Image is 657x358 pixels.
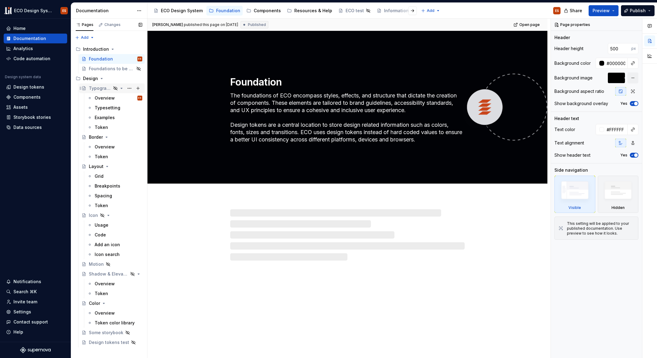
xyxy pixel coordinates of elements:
div: ECO test [346,8,364,14]
a: Analytics [4,44,67,53]
a: Token [85,152,145,162]
img: f0abbffb-d71d-4d32-b858-d34959bbcc23.png [4,7,12,14]
div: Hidden [612,205,625,210]
div: ECO Design System [14,8,53,14]
button: Preview [589,5,619,16]
div: Usage [95,222,108,228]
a: Token [85,201,145,210]
a: Examples [85,113,145,122]
div: Grid [95,173,103,179]
a: Foundations to be published [79,64,145,74]
div: Components [254,8,281,14]
a: Motion [79,259,145,269]
div: Home [13,25,26,31]
div: Notifications [13,279,41,285]
div: Shadow & Elevation [89,271,128,277]
div: Documentation [76,8,134,14]
button: ECO Design SystemES [1,4,70,17]
div: Overview [95,310,115,316]
a: Spacing [85,191,145,201]
div: Token [95,124,108,130]
div: Icon [89,212,98,218]
div: Search ⌘K [13,289,37,295]
span: Preview [593,8,610,14]
a: Typography [79,83,145,93]
a: ECO Design System [151,6,205,16]
div: Storybook stories [13,114,51,120]
span: Published [248,22,266,27]
div: Resources & Help [294,8,332,14]
div: Visible [554,176,595,213]
div: Hidden [598,176,639,213]
span: Add [81,35,89,40]
div: Overview [95,144,115,150]
div: Show header text [554,152,590,158]
div: Breakpoints [95,183,120,189]
div: Spacing [95,193,112,199]
div: ES [138,95,141,101]
a: Home [4,24,67,33]
a: Layout [79,162,145,171]
button: Add [73,33,96,42]
div: Examples [95,115,115,121]
div: Border [89,134,103,140]
textarea: Foundation [229,75,463,89]
a: Icon [79,210,145,220]
div: Background aspect ratio [554,88,604,94]
div: This setting will be applied to your published documentation. Use preview to see how it looks. [567,221,634,236]
div: Motion [89,261,104,267]
a: FoundationES [79,54,145,64]
a: Overview [85,308,145,318]
span: [PERSON_NAME] [152,22,183,27]
div: Token [95,290,108,297]
div: Background image [554,75,593,81]
a: Border [79,132,145,142]
a: Design tokens test [79,338,145,347]
a: Overview [85,142,145,152]
div: Layout [89,163,103,170]
label: Yes [620,153,627,158]
div: Components [13,94,41,100]
div: published this page on [DATE] [184,22,238,27]
a: Components [4,92,67,102]
div: Code [95,232,106,238]
a: Overview [85,279,145,289]
div: ES [555,8,559,13]
div: Header text [554,115,579,122]
div: Page tree [73,44,145,347]
span: Publish [630,8,646,14]
div: Overview [95,281,115,287]
button: Contact support [4,317,67,327]
div: Introduction [73,44,145,54]
input: Auto [604,124,628,135]
div: ES [138,56,141,62]
div: Design [73,74,145,83]
div: Text alignment [554,140,584,146]
div: Foundation [89,56,113,62]
a: Token [85,289,145,298]
a: Open page [512,20,543,29]
a: Icon search [85,250,145,259]
div: Text color [554,126,575,133]
div: Header height [554,46,583,52]
button: Publish [621,5,655,16]
div: Token color library [95,320,135,326]
button: Notifications [4,277,67,287]
input: Auto [608,43,631,54]
a: OverviewES [85,93,145,103]
span: Share [570,8,582,14]
a: Grid [85,171,145,181]
input: Auto [604,58,628,69]
a: Components [244,6,283,16]
div: Pages [76,22,93,27]
textarea: The foundations of ECO encompass styles, effects, and structure that dictate the creation of comp... [229,91,463,144]
div: Background color [554,60,591,66]
div: Assets [13,104,28,110]
a: ECO test [336,6,373,16]
div: Analytics [13,46,33,52]
svg: Supernova Logo [20,347,51,353]
div: Settings [13,309,31,315]
a: Add an icon [85,240,145,250]
div: Documentation [13,35,46,42]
